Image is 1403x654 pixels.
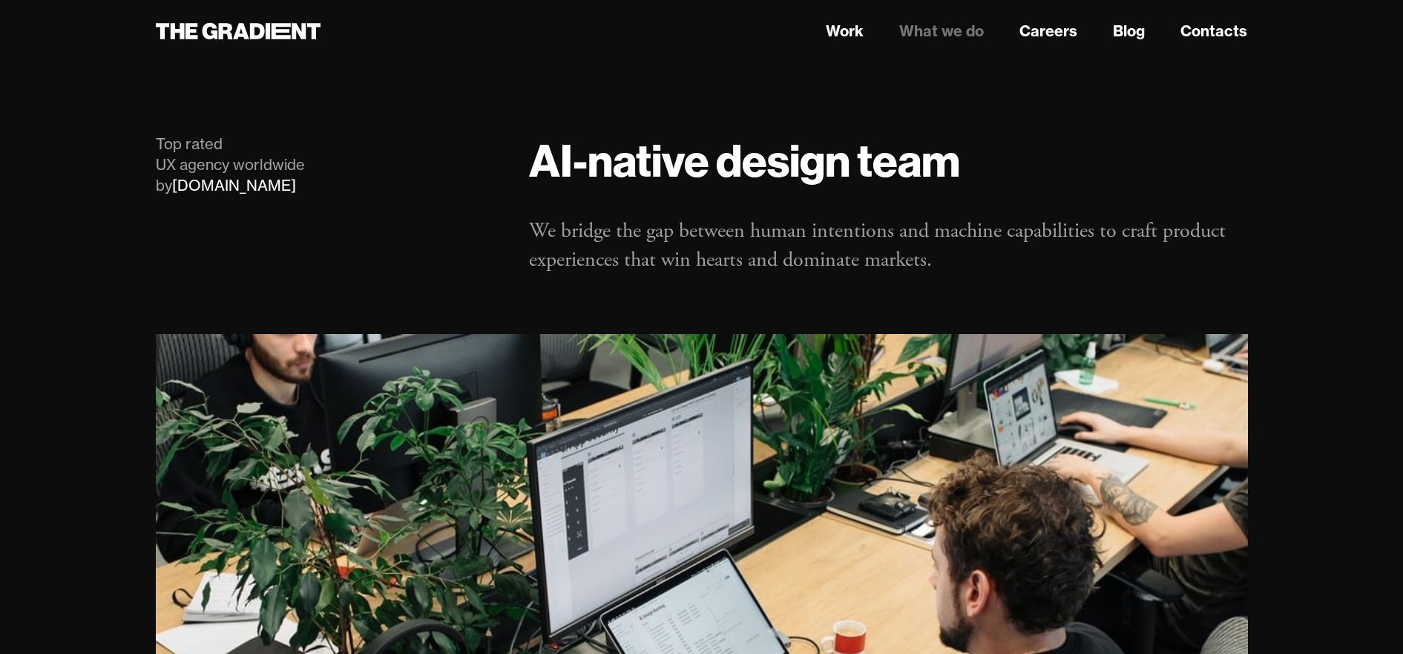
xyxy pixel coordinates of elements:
h1: AI-native design team [529,134,1247,187]
a: Careers [1019,20,1077,42]
a: Contacts [1180,20,1247,42]
a: Blog [1113,20,1145,42]
a: [DOMAIN_NAME] [172,176,296,194]
a: Work [826,20,864,42]
a: What we do [899,20,984,42]
p: We bridge the gap between human intentions and machine capabilities to craft product experiences ... [529,217,1247,275]
div: Top rated UX agency worldwide by [156,134,500,196]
